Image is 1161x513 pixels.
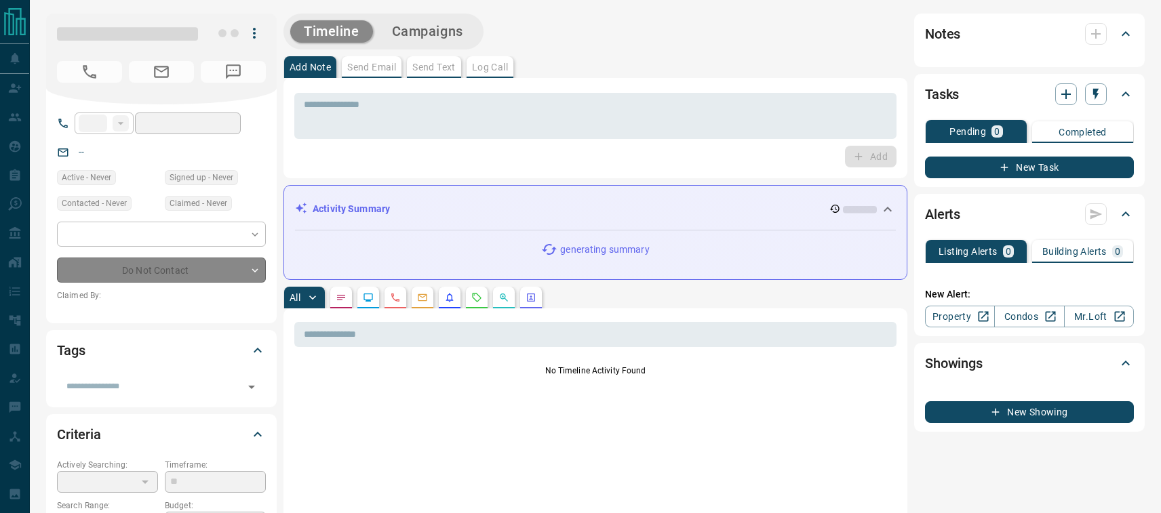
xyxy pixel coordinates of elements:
[165,499,266,512] p: Budget:
[1115,247,1120,256] p: 0
[925,198,1134,230] div: Alerts
[925,287,1134,302] p: New Alert:
[294,365,897,377] p: No Timeline Activity Found
[170,171,233,184] span: Signed up - Never
[57,258,266,283] div: Do Not Contact
[471,292,482,303] svg: Requests
[949,127,986,136] p: Pending
[1042,247,1107,256] p: Building Alerts
[57,418,266,451] div: Criteria
[57,459,158,471] p: Actively Searching:
[295,197,896,222] div: Activity Summary
[994,306,1064,327] a: Condos
[62,197,127,210] span: Contacted - Never
[165,459,266,471] p: Timeframe:
[390,292,401,303] svg: Calls
[378,20,477,43] button: Campaigns
[925,401,1134,423] button: New Showing
[290,20,373,43] button: Timeline
[925,352,983,374] h2: Showings
[526,292,536,303] svg: Agent Actions
[498,292,509,303] svg: Opportunities
[925,23,960,45] h2: Notes
[925,78,1134,110] div: Tasks
[290,62,331,72] p: Add Note
[994,127,1000,136] p: 0
[336,292,347,303] svg: Notes
[444,292,455,303] svg: Listing Alerts
[170,197,227,210] span: Claimed - Never
[925,83,959,105] h2: Tasks
[925,157,1134,178] button: New Task
[1059,127,1107,137] p: Completed
[363,292,374,303] svg: Lead Browsing Activity
[417,292,428,303] svg: Emails
[57,61,122,83] span: No Number
[242,377,261,396] button: Open
[313,202,390,216] p: Activity Summary
[57,340,85,361] h2: Tags
[201,61,266,83] span: No Number
[57,424,101,445] h2: Criteria
[129,61,194,83] span: No Email
[925,18,1134,50] div: Notes
[925,347,1134,379] div: Showings
[1006,247,1011,256] p: 0
[57,334,266,367] div: Tags
[560,243,649,257] p: generating summary
[1064,306,1134,327] a: Mr.Loft
[925,203,960,225] h2: Alerts
[57,499,158,512] p: Search Range:
[79,146,84,157] a: --
[290,293,300,302] p: All
[939,247,998,256] p: Listing Alerts
[62,171,111,184] span: Active - Never
[925,306,995,327] a: Property
[57,289,266,302] p: Claimed By:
